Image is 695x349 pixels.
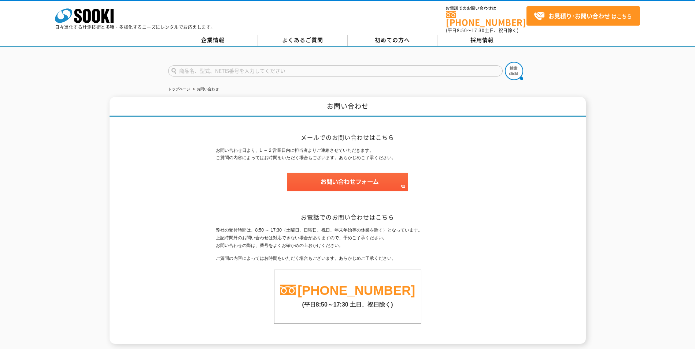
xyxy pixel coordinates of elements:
[348,35,437,46] a: 初めての方へ
[216,255,480,262] p: ご質問の内容によってはお時間をいただく場合もございます。あらかじめご了承ください。
[216,134,480,141] h2: メールでのお問い合わせはこちら
[446,6,526,11] span: お電話でのお問い合わせは
[168,35,258,46] a: 企業情報
[446,27,518,34] span: (平日 ～ 土日、祝日除く)
[457,27,467,34] span: 8:50
[437,35,527,46] a: 採用情報
[472,27,485,34] span: 17:30
[375,36,410,44] span: 初めての方へ
[287,173,408,191] img: お問い合わせフォーム
[446,11,526,26] a: [PHONE_NUMBER]
[216,226,480,249] p: 弊社の受付時間は、8:50 ～ 17:30（土曜日、日曜日、祝日、年末年始等の休業を除く）となっています。 上記時間外のお問い合わせは対応できない場合がありますので、予めご了承ください。 お問い...
[548,11,610,20] strong: お見積り･お問い合わせ
[505,62,523,80] img: btn_search.png
[526,6,640,26] a: お見積り･お問い合わせはこちら
[216,147,480,162] p: お問い合わせ日より、1 ～ 2 営業日内に担当者よりご連絡させていただきます。 ご質問の内容によってはお時間をいただく場合もございます。あらかじめご了承ください。
[110,97,586,117] h1: お問い合わせ
[534,11,632,22] span: はこちら
[258,35,348,46] a: よくあるご質問
[297,283,415,297] a: [PHONE_NUMBER]
[191,86,219,93] li: お問い合わせ
[287,185,408,190] a: お問い合わせフォーム
[168,87,190,91] a: トップページ
[274,297,421,309] p: (平日8:50～17:30 土日、祝日除く)
[55,25,215,29] p: 日々進化する計測技術と多種・多様化するニーズにレンタルでお応えします。
[216,213,480,221] h2: お電話でのお問い合わせはこちら
[168,65,503,76] input: 商品名、型式、NETIS番号を入力してください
